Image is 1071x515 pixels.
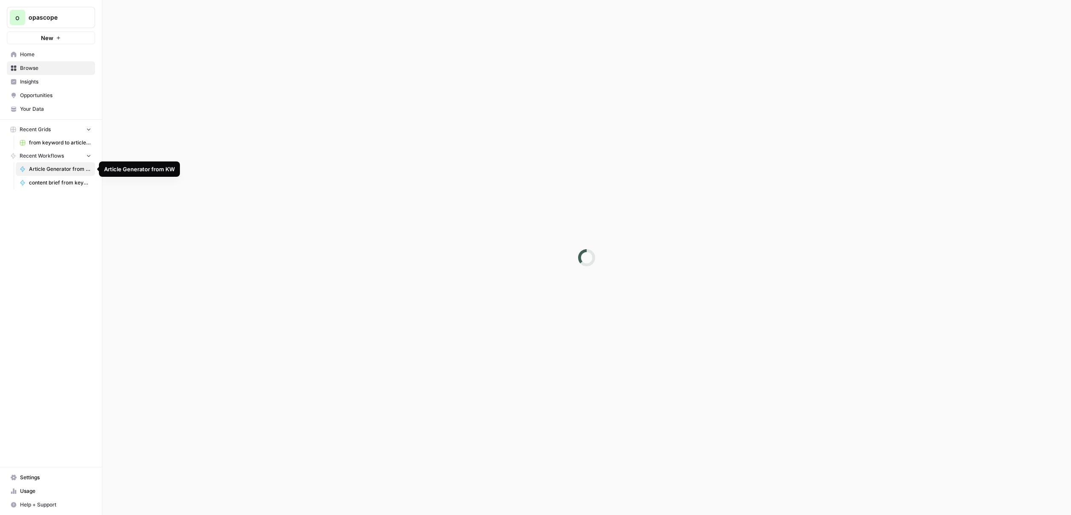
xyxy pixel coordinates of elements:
[20,51,91,58] span: Home
[29,179,91,187] span: content brief from keyword
[20,126,51,133] span: Recent Grids
[20,487,91,495] span: Usage
[16,136,95,150] a: from keyword to article (MariaDB)
[7,32,95,44] button: New
[7,123,95,136] button: Recent Grids
[41,34,53,42] span: New
[20,152,64,160] span: Recent Workflows
[7,102,95,116] a: Your Data
[20,78,91,86] span: Insights
[7,150,95,162] button: Recent Workflows
[7,484,95,498] a: Usage
[16,176,95,190] a: content brief from keyword
[29,165,91,173] span: Article Generator from KW
[7,75,95,89] a: Insights
[7,471,95,484] a: Settings
[20,105,91,113] span: Your Data
[15,12,20,23] span: o
[7,498,95,512] button: Help + Support
[7,61,95,75] a: Browse
[7,7,95,28] button: Workspace: opascope
[29,139,91,147] span: from keyword to article (MariaDB)
[7,89,95,102] a: Opportunities
[7,48,95,61] a: Home
[20,64,91,72] span: Browse
[20,474,91,481] span: Settings
[29,13,80,22] span: opascope
[20,501,91,509] span: Help + Support
[16,162,95,176] a: Article Generator from KW
[20,92,91,99] span: Opportunities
